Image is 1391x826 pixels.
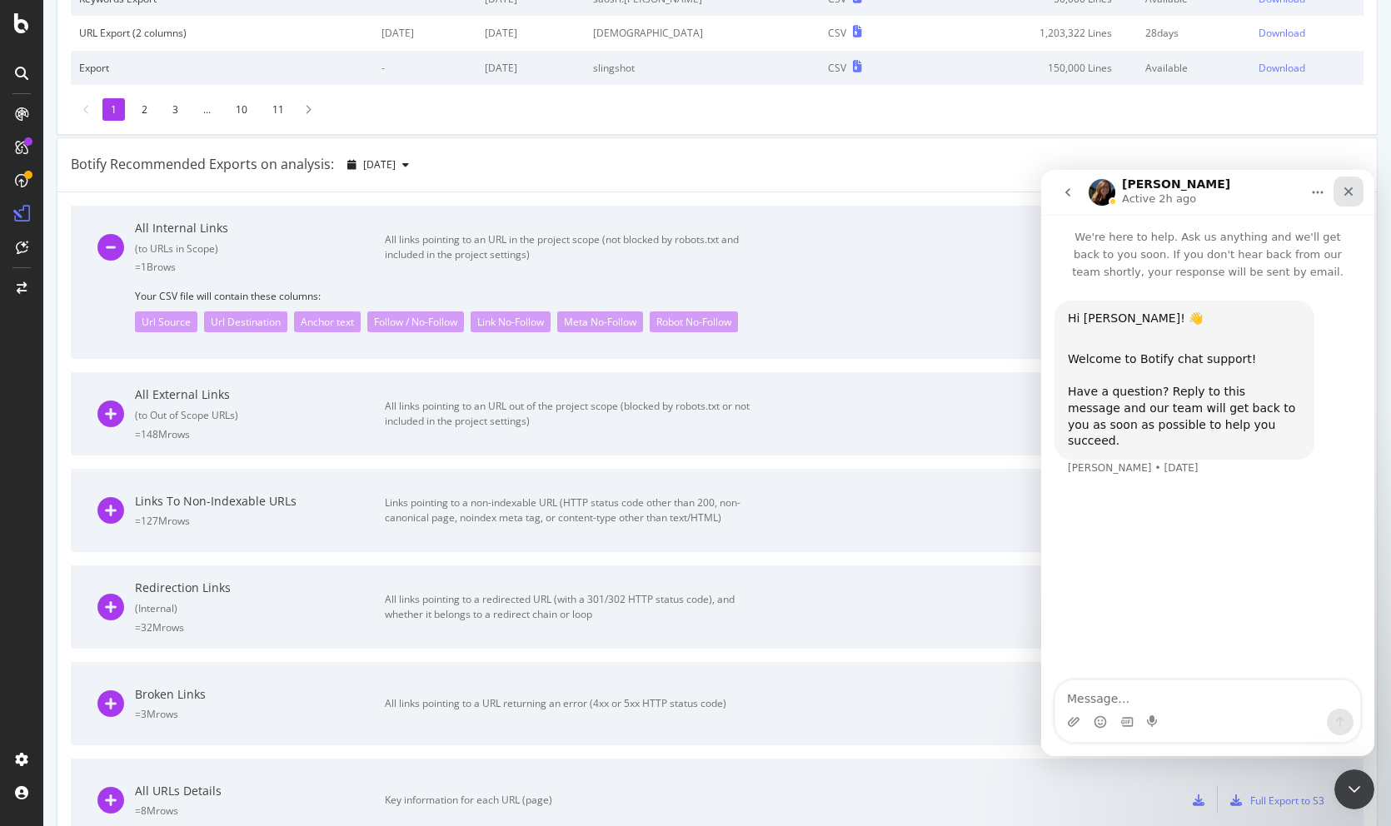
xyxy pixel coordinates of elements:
[385,232,760,262] div: All links pointing to an URL in the project scope (not blocked by robots.txt and included in the ...
[476,16,585,50] td: [DATE]
[102,98,125,121] li: 1
[204,311,287,332] div: Url Destination
[135,386,385,403] div: All External Links
[828,26,846,40] div: CSV
[373,16,476,50] td: [DATE]
[1250,794,1324,808] div: Full Export to S3
[135,260,385,274] div: = 1B rows
[1230,794,1242,806] div: s3-export
[367,311,464,332] div: Follow / No-Follow
[1137,16,1250,50] td: 28 days
[133,98,156,121] li: 2
[557,311,643,332] div: Meta No-Follow
[1259,61,1305,75] div: Download
[1259,61,1355,75] a: Download
[385,399,760,429] div: All links pointing to an URL out of the project scope (blocked by robots.txt or not included in t...
[195,98,219,121] li: ...
[828,61,846,75] div: CSV
[135,408,385,422] div: ( to Out of Scope URLs )
[135,241,385,256] div: ( to URLs in Scope )
[264,98,292,121] li: 11
[650,311,738,332] div: Robot No-Follow
[585,16,820,50] td: [DEMOGRAPHIC_DATA]
[135,686,385,703] div: Broken Links
[135,493,385,510] div: Links To Non-Indexable URLs
[1041,170,1374,756] iframe: Intercom live chat
[948,16,1138,50] td: 1,203,322 Lines
[135,289,1337,303] span: Your CSV file will contain these columns:
[1259,26,1355,40] a: Download
[135,783,385,799] div: All URLs Details
[373,51,476,85] td: -
[135,427,385,441] div: = 148M rows
[385,592,760,622] div: All links pointing to a redirected URL (with a 301/302 HTTP status code), and whether it belongs ...
[71,155,334,174] div: Botify Recommended Exports on analysis:
[135,311,197,332] div: Url Source
[471,311,551,332] div: Link No-Follow
[341,152,416,178] button: [DATE]
[164,98,187,121] li: 3
[948,51,1138,85] td: 150,000 Lines
[135,620,385,634] div: = 32M rows
[1259,26,1305,40] div: Download
[135,804,385,818] div: = 8M rows
[227,98,256,121] li: 10
[385,696,760,711] div: All links pointing to a URL returning an error (4xx or 5xx HTTP status code)
[135,707,385,721] div: = 3M rows
[1145,61,1242,75] div: Available
[135,220,385,236] div: All Internal Links
[135,580,385,596] div: Redirection Links
[476,51,585,85] td: [DATE]
[79,61,365,75] div: Export
[294,311,361,332] div: Anchor text
[363,157,396,172] span: 2025 Sep. 29th
[79,26,365,40] div: URL Export (2 columns)
[585,51,820,85] td: slingshot
[1193,794,1204,806] div: csv-export
[385,793,760,808] div: Key information for each URL (page)
[1334,769,1374,809] iframe: Intercom live chat
[135,601,385,615] div: ( Internal )
[385,495,760,525] div: Links pointing to a non-indexable URL (HTTP status code other than 200, non-canonical page, noind...
[135,514,385,528] div: = 127M rows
